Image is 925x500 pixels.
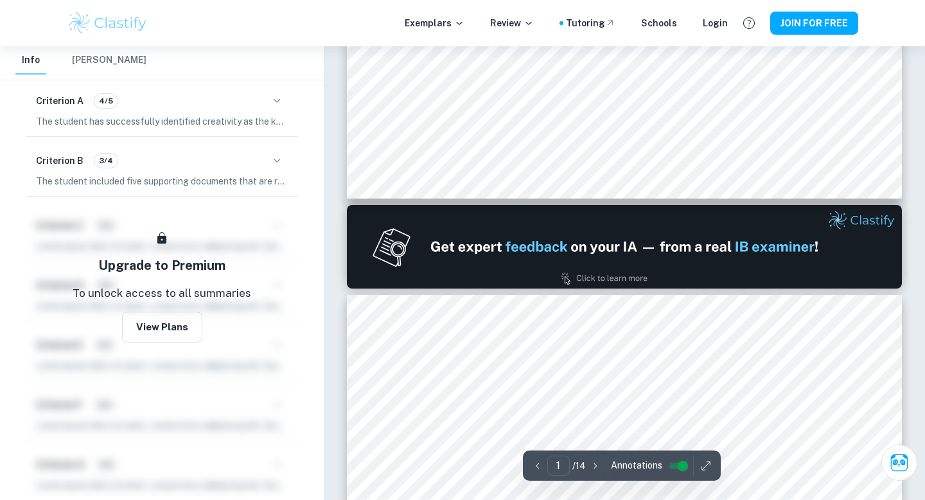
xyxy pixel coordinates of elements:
[36,154,84,168] h6: Criterion B
[94,95,118,107] span: 4/5
[122,312,202,343] button: View Plans
[490,16,534,30] p: Review
[36,114,288,129] p: The student has successfully identified creativity as the key concept for the Internal Assessment...
[36,94,84,108] h6: Criterion A
[67,10,148,36] img: Clastify logo
[72,46,146,75] button: [PERSON_NAME]
[738,12,760,34] button: Help and Feedback
[94,155,118,166] span: 3/4
[36,174,288,188] p: The student included five supporting documents that are relevant, contemporary, and clearly label...
[15,46,46,75] button: Info
[98,256,225,275] h5: Upgrade to Premium
[572,459,586,473] p: / 14
[770,12,858,35] button: JOIN FOR FREE
[641,16,677,30] a: Schools
[703,16,728,30] a: Login
[73,285,251,302] p: To unlock access to all summaries
[347,205,902,289] img: Ad
[405,16,464,30] p: Exemplars
[566,16,615,30] a: Tutoring
[611,459,662,472] span: Annotations
[881,445,917,481] button: Ask Clai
